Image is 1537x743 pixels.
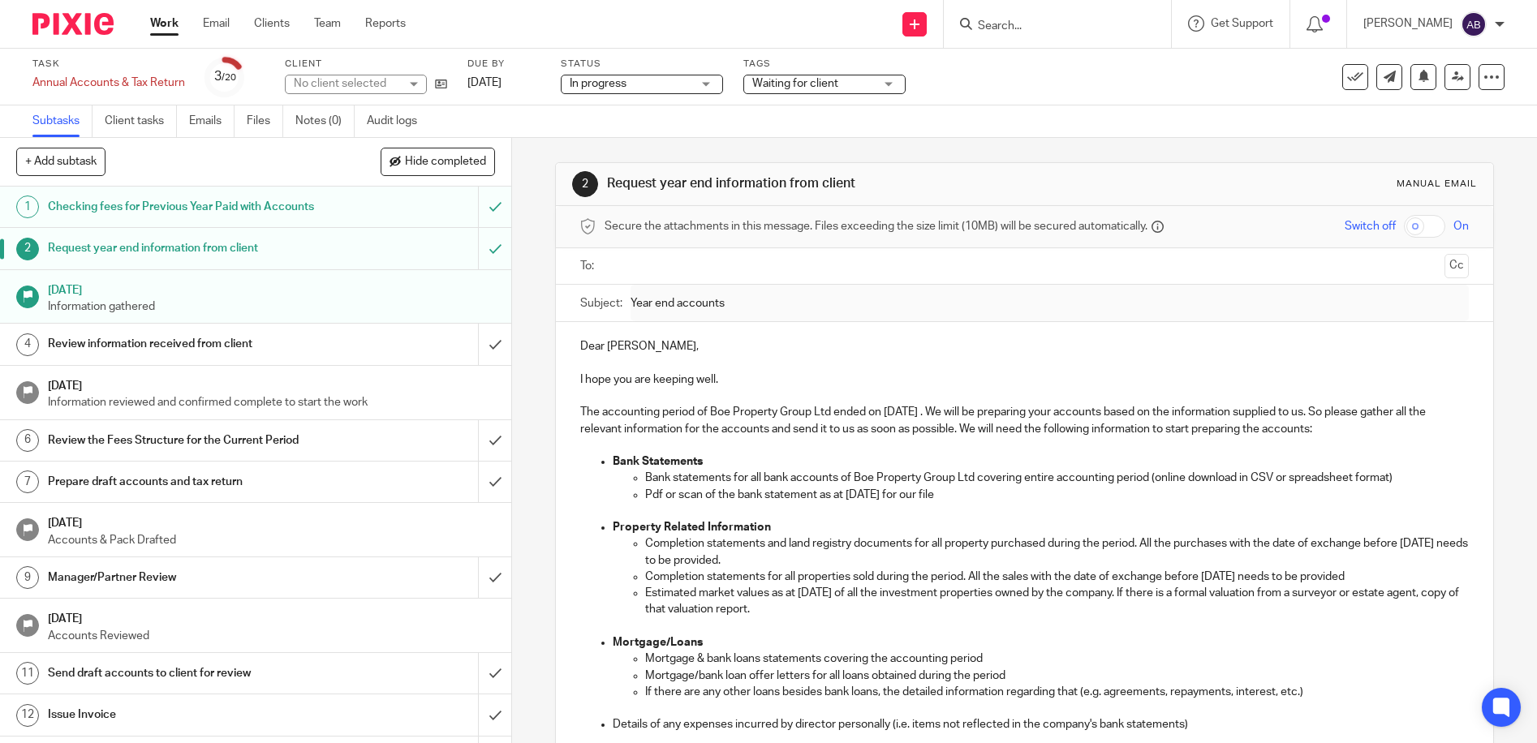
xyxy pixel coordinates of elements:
[1444,254,1469,278] button: Cc
[467,77,502,88] span: [DATE]
[16,195,39,218] div: 1
[16,429,39,452] div: 6
[48,236,324,260] h1: Request year end information from client
[16,704,39,727] div: 12
[752,78,838,89] span: Waiting for client
[48,470,324,494] h1: Prepare draft accounts and tax return
[645,535,1469,569] p: Completion statements and land registry documents for all property purchased during the period. A...
[645,569,1469,585] p: Completion statements for all properties sold during the period. All the sales with the date of e...
[572,171,598,197] div: 2
[48,374,496,394] h1: [DATE]
[381,148,495,175] button: Hide completed
[16,238,39,260] div: 2
[48,532,496,548] p: Accounts & Pack Drafted
[645,684,1469,700] p: If there are any other loans besides bank loans, the detailed information regarding that (e.g. ag...
[48,661,324,685] h1: Send draft accounts to client for review
[1363,15,1453,32] p: [PERSON_NAME]
[294,75,399,92] div: No client selected
[613,456,703,467] strong: Bank Statements
[561,58,723,71] label: Status
[48,195,324,219] h1: Checking fees for Previous Year Paid with Accounts
[16,148,105,175] button: + Add subtask
[48,511,496,531] h1: [DATE]
[1211,18,1273,29] span: Get Support
[189,105,235,137] a: Emails
[48,607,496,627] h1: [DATE]
[48,565,324,590] h1: Manager/Partner Review
[214,67,236,86] div: 3
[32,75,185,91] div: Annual Accounts &amp; Tax Return
[48,702,324,727] h1: Issue Invoice
[16,566,39,589] div: 9
[150,15,179,32] a: Work
[580,371,1469,388] p: I hope you are keeping well.
[1453,218,1469,234] span: On
[285,58,447,71] label: Client
[48,428,324,453] h1: Review the Fees Structure for the Current Period
[32,13,114,35] img: Pixie
[48,278,496,298] h1: [DATE]
[613,716,1469,732] p: Details of any expenses incurred by director personally (i.e. items not reflected in the company'...
[645,470,1469,486] p: Bank statements for all bank accounts of Boe Property Group Ltd covering entire accounting period...
[48,394,496,410] p: Information reviewed and confirmed complete to start the work
[105,105,177,137] a: Client tasks
[48,628,496,644] p: Accounts Reviewed
[295,105,355,137] a: Notes (0)
[645,668,1469,684] p: Mortgage/bank loan offer letters for all loans obtained during the period
[16,662,39,685] div: 11
[48,332,324,356] h1: Review information received from client
[467,58,540,71] label: Due by
[613,637,703,648] strong: Mortgage/Loans
[222,73,236,82] small: /20
[405,156,486,169] span: Hide completed
[247,105,283,137] a: Files
[580,295,622,311] label: Subject:
[976,19,1122,34] input: Search
[605,218,1147,234] span: Secure the attachments in this message. Files exceeding the size limit (10MB) will be secured aut...
[48,298,496,315] p: Information gathered
[580,258,598,274] label: To:
[613,522,771,533] strong: Property Related Information
[1461,11,1487,37] img: svg%3E
[16,470,39,493] div: 7
[1345,218,1396,234] span: Switch off
[1397,178,1477,191] div: Manual email
[645,487,1469,503] p: Pdf or scan of the bank statement as at [DATE] for our file
[32,105,93,137] a: Subtasks
[607,175,1060,192] h1: Request year end information from client
[203,15,230,32] a: Email
[580,404,1469,437] p: The accounting period of Boe Property Group Ltd ended on [DATE] . We will be preparing your accou...
[367,105,429,137] a: Audit logs
[743,58,906,71] label: Tags
[580,338,1469,354] p: Dear [PERSON_NAME],
[32,75,185,91] div: Annual Accounts & Tax Return
[365,15,406,32] a: Reports
[570,78,626,89] span: In progress
[254,15,290,32] a: Clients
[32,58,185,71] label: Task
[645,585,1469,618] p: Estimated market values as at [DATE] of all the investment properties owned by the company. If th...
[645,651,1469,667] p: Mortgage & bank loans statements covering the accounting period
[16,333,39,356] div: 4
[314,15,341,32] a: Team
